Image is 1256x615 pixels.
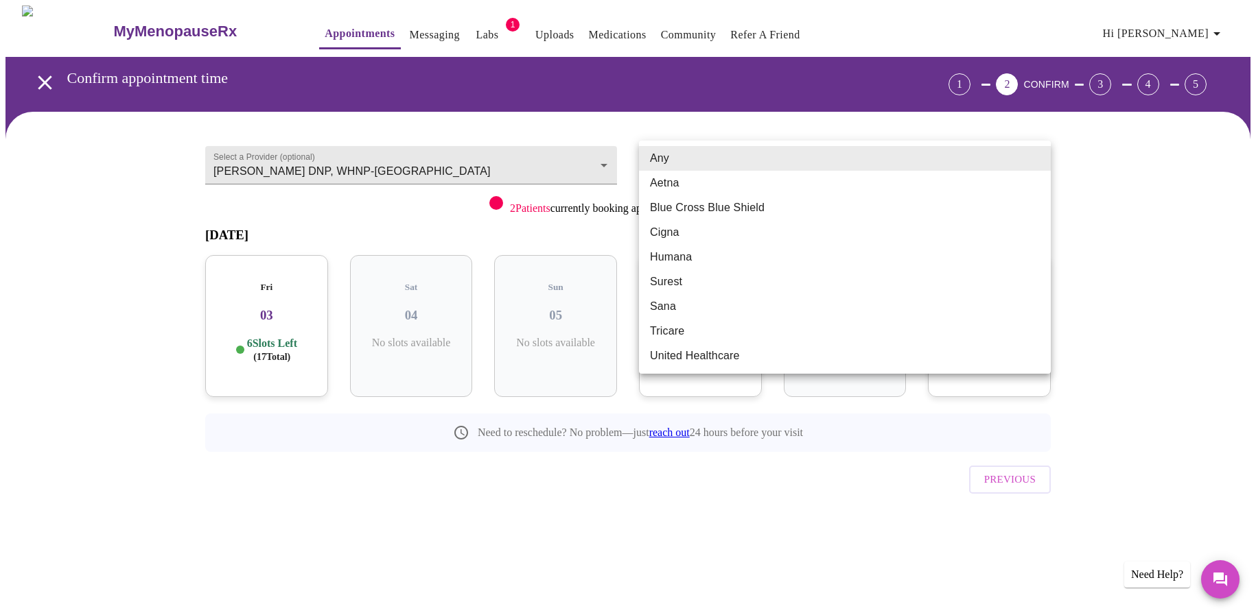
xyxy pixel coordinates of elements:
li: Any [639,146,1051,171]
li: Humana [639,245,1051,269]
li: Aetna [639,171,1051,195]
li: Surest [639,269,1051,294]
li: Tricare [639,319,1051,343]
li: Sana [639,294,1051,319]
li: Cigna [639,220,1051,245]
li: United Healthcare [639,343,1051,368]
li: Blue Cross Blue Shield [639,195,1051,220]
